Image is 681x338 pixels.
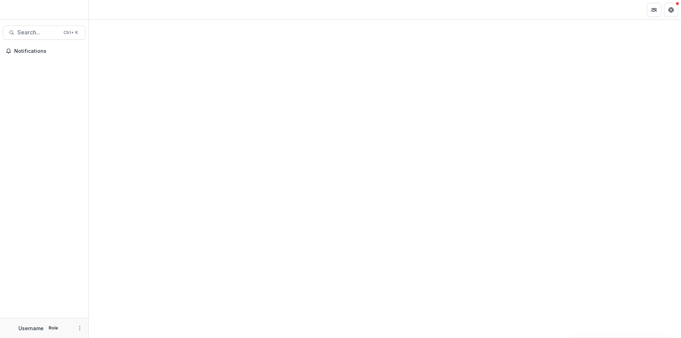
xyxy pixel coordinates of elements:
span: Notifications [14,48,83,54]
div: Ctrl + K [62,29,79,37]
button: Search... [3,26,85,40]
p: Username [18,325,44,332]
button: More [76,324,84,332]
button: Partners [647,3,661,17]
button: Notifications [3,45,85,57]
span: Search... [17,29,59,36]
nav: breadcrumb [92,5,122,15]
button: Get Help [664,3,678,17]
p: Role [46,325,60,331]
